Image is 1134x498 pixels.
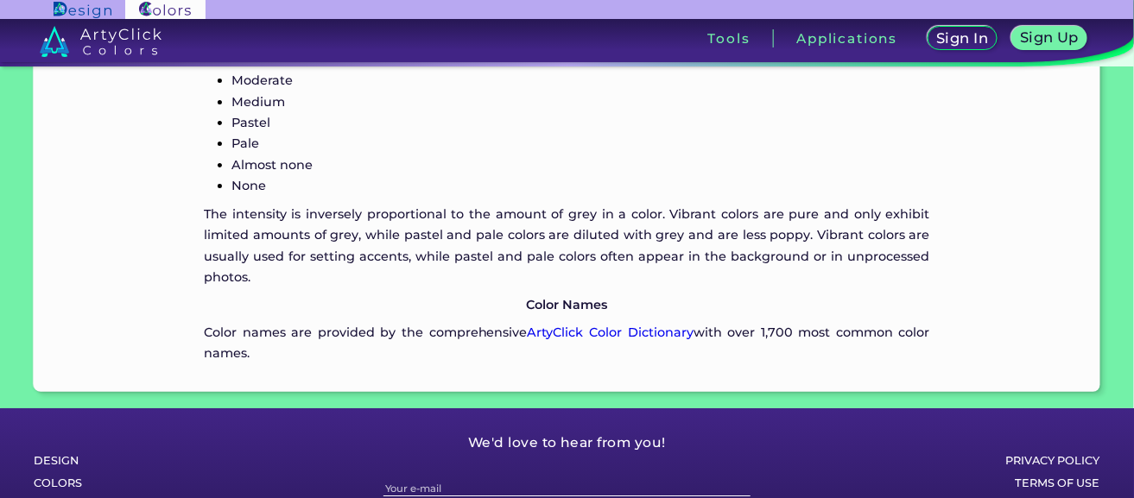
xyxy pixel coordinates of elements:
[34,450,193,472] a: Design
[231,154,929,175] p: Almost none
[1023,31,1076,44] h5: Sign Up
[941,472,1100,495] a: Terms of Use
[231,112,929,133] p: Pastel
[931,28,994,49] a: Sign In
[231,175,929,196] p: None
[231,91,929,112] p: Medium
[383,480,751,496] input: Your e-mail
[231,133,929,154] p: Pale
[528,325,694,340] a: ArtyClick Color Dictionary
[204,204,929,288] p: The intensity is inversely proportional to the amount of grey in a color. Vibrant colors are pure...
[34,472,193,495] a: Colors
[939,32,985,45] h5: Sign In
[231,70,929,91] p: Moderate
[54,2,111,18] img: ArtyClick Design logo
[40,26,162,57] img: logo_artyclick_colors_white.svg
[204,322,929,364] p: Color names are provided by the comprehensive with over 1,700 most common color names.
[708,32,751,45] h3: Tools
[1016,28,1084,49] a: Sign Up
[796,32,897,45] h3: Applications
[261,432,873,454] h5: We'd love to hear from you!
[941,450,1100,472] a: Privacy policy
[204,294,929,315] p: Color Names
